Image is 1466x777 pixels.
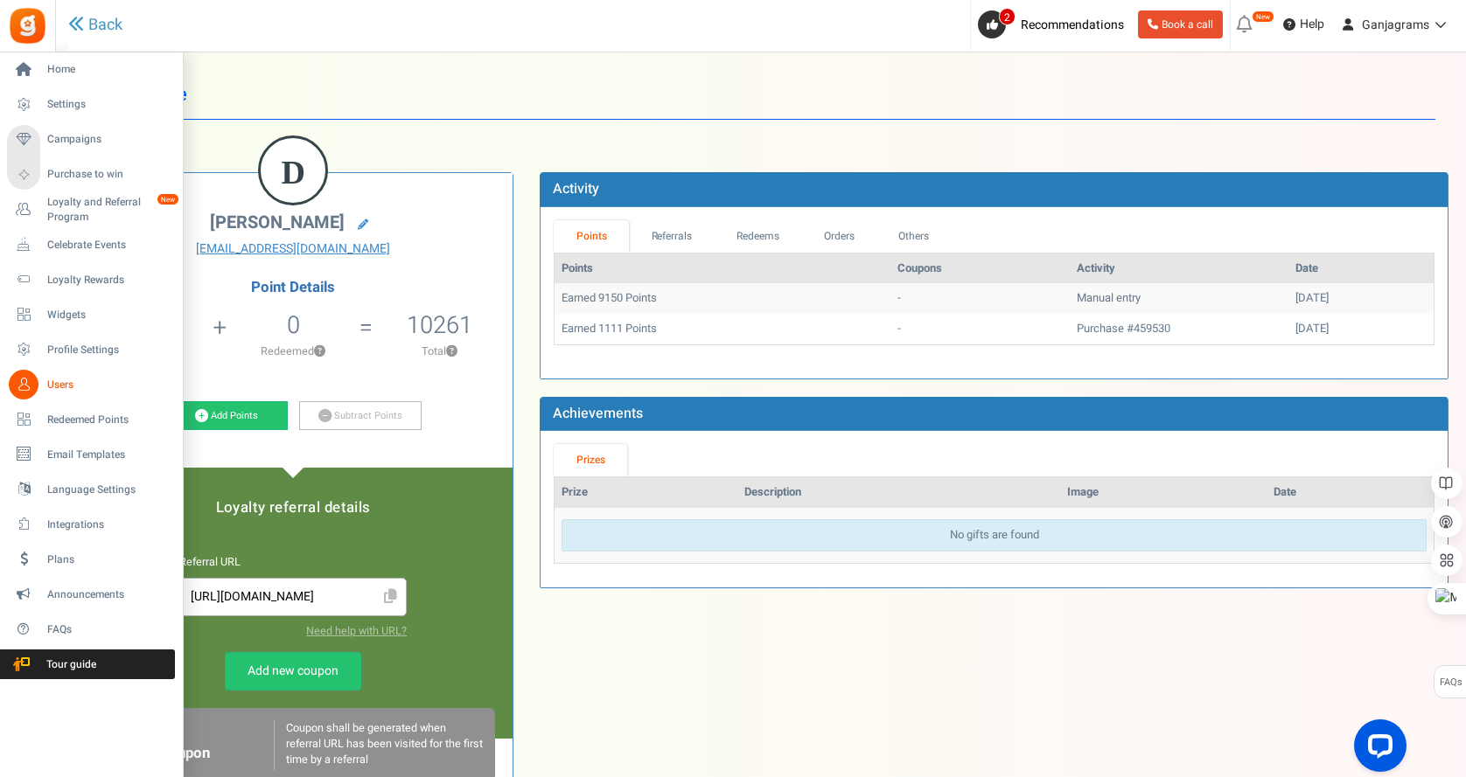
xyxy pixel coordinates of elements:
em: New [1252,10,1274,23]
h4: Point Details [73,280,513,295]
a: Others [876,220,952,253]
span: Loyalty and Referral Program [47,195,175,225]
span: Widgets [47,308,170,323]
span: Integrations [47,517,170,532]
th: Points [555,253,890,284]
a: Home [7,55,175,85]
a: Settings [7,90,175,120]
a: Language Settings [7,475,175,504]
span: Purchase to win [47,167,170,182]
span: Recommendations [1021,16,1124,34]
b: Activity [553,178,599,199]
div: [DATE] [1295,290,1427,307]
a: Widgets [7,300,175,330]
div: Coupon shall be generated when referral URL has been visited for the first time by a referral [274,720,483,770]
span: Tour guide [8,657,130,672]
button: ? [314,346,325,357]
span: Language Settings [47,482,170,497]
a: Add Points [165,401,288,431]
a: Integrations [7,510,175,539]
a: 2 Recommendations [978,10,1131,38]
a: Add new coupon [225,652,361,690]
a: Purchase to win [7,160,175,190]
p: Redeemed [229,343,358,359]
p: Total [375,343,505,359]
th: Description [737,477,1059,508]
span: Click to Copy [376,582,404,613]
td: - [890,283,1071,314]
a: Loyalty and Referral Program New [7,195,175,225]
a: Need help with URL? [306,623,407,639]
td: - [890,314,1071,344]
div: [DATE] [1295,321,1427,337]
a: Prizes [554,444,627,476]
span: Email Templates [47,447,170,462]
h1: User Profile [86,70,1435,120]
h5: 10261 [407,312,472,338]
span: Announcements [47,587,170,602]
figcaption: D [261,138,325,206]
a: Points [554,220,629,253]
a: Book a call [1138,10,1223,38]
a: Celebrate Events [7,230,175,260]
h6: Referral URL [179,557,407,569]
span: FAQs [1439,666,1463,699]
a: Redeems [715,220,802,253]
a: Subtract Points [299,401,422,431]
span: Redeemed Points [47,413,170,427]
span: Plans [47,552,170,567]
span: FAQs [47,622,170,637]
img: Gratisfaction [8,6,47,45]
b: Achievements [553,403,643,424]
span: 2 [999,8,1016,25]
span: Loyalty Rewards [47,273,170,288]
td: Earned 9150 Points [555,283,890,314]
button: ? [446,346,457,357]
a: [EMAIL_ADDRESS][DOMAIN_NAME] [87,240,499,258]
a: Profile Settings [7,335,175,364]
h5: Loyalty referral details [91,500,495,516]
a: Redeemed Points [7,405,175,434]
span: [PERSON_NAME] [210,210,345,235]
a: FAQs [7,614,175,644]
span: Campaigns [47,132,170,147]
th: Coupons [890,253,1071,284]
span: Celebrate Events [47,238,170,253]
span: Ganjagrams [1362,16,1429,34]
th: Prize [555,477,737,508]
a: Plans [7,545,175,574]
span: Profile Settings [47,343,170,357]
a: Help [1276,10,1331,38]
th: Activity [1070,253,1288,284]
span: Users [47,378,170,392]
span: Settings [47,97,170,112]
span: Manual entry [1077,289,1141,306]
em: New [157,193,179,205]
th: Date [1267,477,1434,508]
td: Earned 1111 Points [555,314,890,344]
a: Announcements [7,579,175,609]
a: Orders [801,220,876,253]
h5: 0 [287,312,300,338]
a: Email Templates [7,440,175,469]
span: Home [47,62,170,77]
div: No gifts are found [562,519,1427,552]
a: Users [7,370,175,399]
th: Image [1060,477,1267,508]
h6: Loyalty Referral Coupon [103,729,274,761]
span: Help [1295,16,1324,33]
a: Referrals [629,220,715,253]
th: Date [1288,253,1434,284]
a: Campaigns [7,125,175,155]
td: Purchase #459530 [1070,314,1288,344]
a: Loyalty Rewards [7,265,175,295]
